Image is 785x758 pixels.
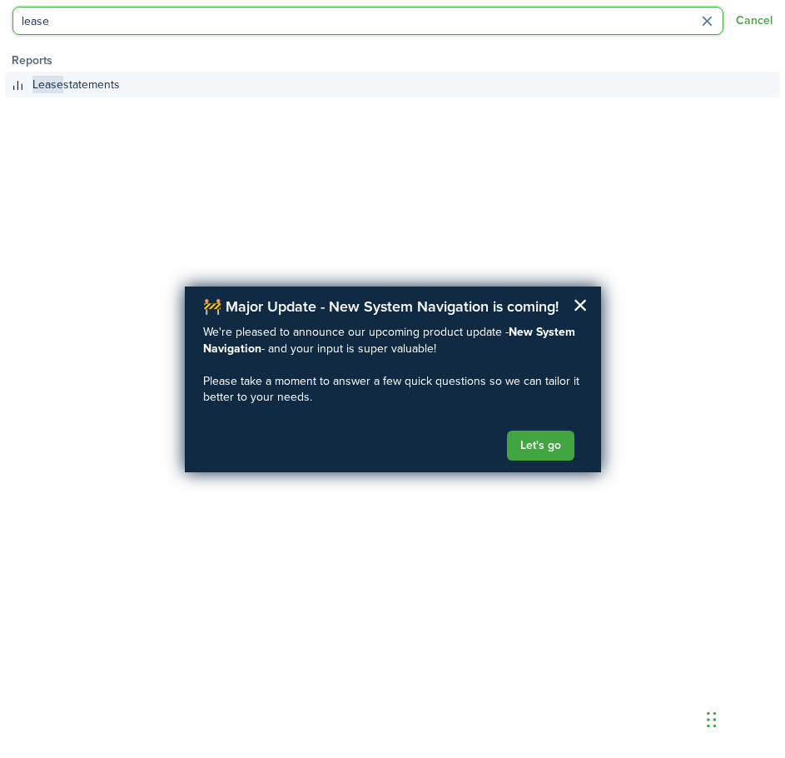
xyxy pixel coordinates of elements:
div: Drag [707,695,717,745]
input: Search for anything... [12,7,723,35]
strong: New System Navigation [203,323,579,357]
button: Let's go [507,431,574,461]
global-search-list-title: Reports [12,52,780,69]
span: We're pleased to announce our upcoming product update - [203,323,509,341]
button: Close [573,292,589,318]
iframe: Chat Widget [702,678,785,758]
span: - and your input is super valuable! [261,340,436,357]
button: Clear search [694,8,720,34]
span: Lease [32,76,63,93]
global-search-item-title: statements [32,76,120,93]
p: Please take a moment to answer a few quick questions so we can tailor it better to your needs. [203,373,583,406]
h2: 🚧 Major Update - New System Navigation is coming! [203,298,583,317]
button: Cancel [736,14,773,27]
